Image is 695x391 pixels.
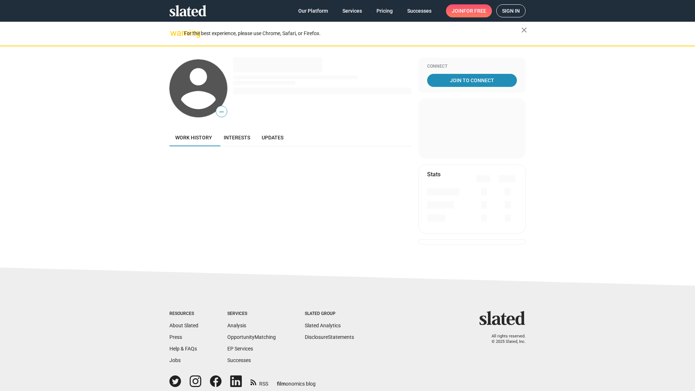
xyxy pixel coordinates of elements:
a: Press [169,334,182,340]
span: for free [463,4,486,17]
a: Analysis [227,323,246,328]
span: — [216,107,227,117]
a: Successes [401,4,437,17]
span: Successes [407,4,431,17]
a: OpportunityMatching [227,334,276,340]
p: All rights reserved. © 2025 Slated, Inc. [484,334,526,344]
span: Updates [262,135,283,140]
span: Join [452,4,486,17]
a: Interests [218,129,256,146]
span: Services [342,4,362,17]
a: Slated Analytics [305,323,341,328]
span: film [277,381,286,387]
a: EP Services [227,346,253,352]
a: Jobs [169,357,181,363]
a: About Slated [169,323,198,328]
mat-icon: close [520,26,528,34]
a: Work history [169,129,218,146]
span: Our Platform [298,4,328,17]
a: Successes [227,357,251,363]
div: Slated Group [305,311,354,317]
div: Connect [427,64,517,70]
a: filmonomics blog [277,375,316,387]
a: DisclosureStatements [305,334,354,340]
a: Services [337,4,368,17]
span: Pricing [376,4,393,17]
a: Our Platform [292,4,334,17]
span: Join To Connect [429,74,515,87]
a: Join To Connect [427,74,517,87]
span: Sign in [502,5,520,17]
span: Interests [224,135,250,140]
a: Updates [256,129,289,146]
div: Resources [169,311,198,317]
a: Help & FAQs [169,346,197,352]
span: Work history [175,135,212,140]
a: Joinfor free [446,4,492,17]
a: Sign in [496,4,526,17]
div: Services [227,311,276,317]
mat-icon: warning [170,29,179,37]
mat-card-title: Stats [427,171,441,178]
div: For the best experience, please use Chrome, Safari, or Firefox. [184,29,521,38]
a: Pricing [371,4,399,17]
a: RSS [250,376,268,387]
